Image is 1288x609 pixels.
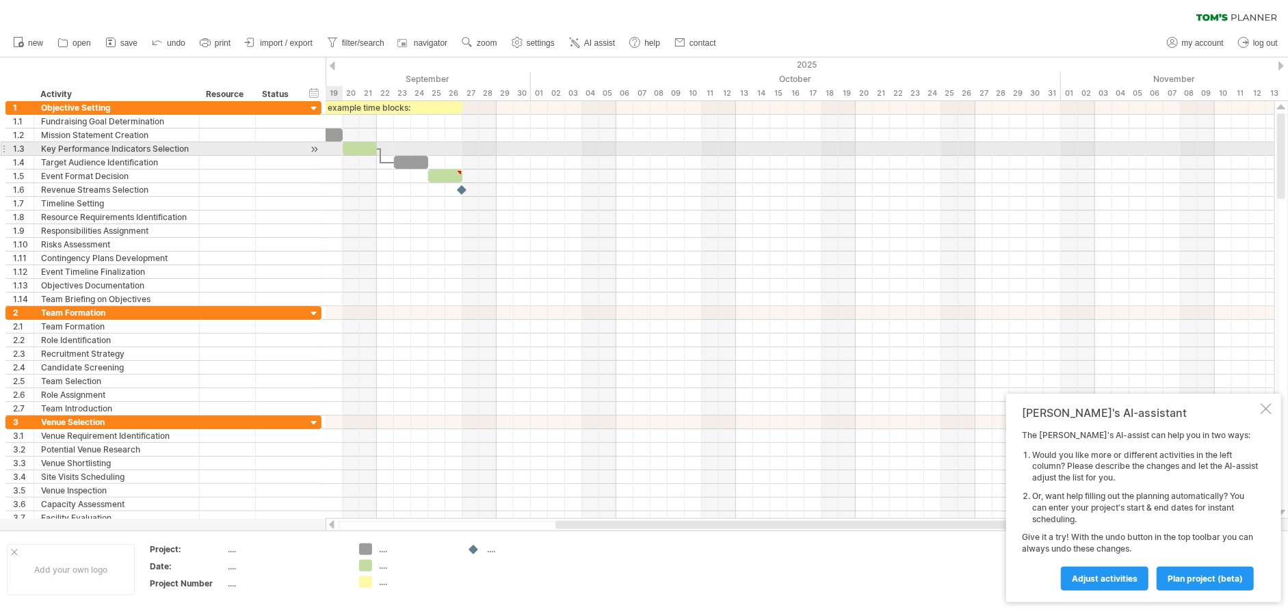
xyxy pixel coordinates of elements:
span: plan project (beta) [1168,573,1243,584]
div: Wednesday, 1 October 2025 [531,86,548,100]
div: Monday, 20 October 2025 [856,86,873,100]
div: Tuesday, 30 September 2025 [514,86,531,100]
div: Wednesday, 8 October 2025 [650,86,668,100]
div: Sunday, 9 November 2025 [1198,86,1215,100]
div: Wednesday, 29 October 2025 [1010,86,1027,100]
div: Candidate Screening [41,361,192,374]
span: filter/search [342,38,384,48]
a: save [102,34,142,52]
span: zoom [477,38,497,48]
div: [PERSON_NAME]'s AI-assistant [1022,406,1258,420]
div: Thursday, 16 October 2025 [787,86,804,100]
div: Date: [150,560,225,572]
a: plan project (beta) [1157,567,1254,591]
a: import / export [241,34,317,52]
a: AI assist [566,34,619,52]
div: 3.2 [13,443,34,456]
div: Objective Setting [41,101,192,114]
a: contact [671,34,720,52]
div: 1.1 [13,115,34,128]
div: Sunday, 12 October 2025 [719,86,736,100]
a: filter/search [324,34,389,52]
div: .... [379,560,454,571]
div: 2.4 [13,361,34,374]
div: 2.5 [13,375,34,388]
div: Contingency Plans Development [41,252,192,265]
span: Adjust activities [1072,573,1138,584]
div: Sunday, 2 November 2025 [1078,86,1095,100]
div: Project: [150,543,225,555]
div: 3.6 [13,498,34,511]
div: Facility Evaluation [41,511,192,524]
div: Saturday, 11 October 2025 [702,86,719,100]
div: Friday, 3 October 2025 [565,86,582,100]
div: 2.7 [13,402,34,415]
div: Thursday, 2 October 2025 [548,86,565,100]
div: Monday, 27 October 2025 [975,86,993,100]
div: Role Identification [41,334,192,347]
div: 1.2 [13,128,34,141]
div: Team Briefing on Objectives [41,293,192,306]
div: Sunday, 19 October 2025 [839,86,856,100]
div: Wednesday, 5 November 2025 [1129,86,1146,100]
div: 3.3 [13,457,34,470]
div: Thursday, 23 October 2025 [907,86,924,100]
span: print [215,38,231,48]
div: 1.3 [13,142,34,155]
div: 3.7 [13,511,34,524]
div: Tuesday, 28 October 2025 [993,86,1010,100]
div: 1.7 [13,197,34,210]
div: Resource Requirements Identification [41,211,192,224]
div: 2.6 [13,388,34,401]
span: settings [527,38,555,48]
div: Sunday, 26 October 2025 [958,86,975,100]
div: Tuesday, 14 October 2025 [753,86,770,100]
div: Monday, 13 October 2025 [736,86,753,100]
div: Event Format Decision [41,170,192,182]
span: import / export [260,38,313,48]
div: Event Timeline Finalization [41,265,192,278]
span: navigator [414,38,447,48]
div: 1.9 [13,224,34,237]
div: 1.5 [13,170,34,182]
div: Potential Venue Research [41,443,192,456]
div: Venue Selection [41,416,192,429]
div: 1.4 [13,156,34,169]
div: Timeline Setting [41,197,192,210]
span: log out [1253,38,1278,48]
div: 1.11 [13,252,34,265]
div: 3.4 [13,470,34,483]
div: Tuesday, 11 November 2025 [1232,86,1249,100]
div: 2.1 [13,320,34,333]
div: Saturday, 25 October 2025 [941,86,958,100]
div: The [PERSON_NAME]'s AI-assist can help you in two ways: Give it a try! With the undo button in th... [1022,430,1258,590]
a: navigator [395,34,451,52]
div: Thursday, 25 September 2025 [428,86,445,100]
div: .... [228,578,343,589]
div: 3.1 [13,429,34,442]
div: Saturday, 20 September 2025 [343,86,360,100]
div: Venue Inspection [41,484,192,497]
a: settings [508,34,559,52]
div: 1.10 [13,238,34,251]
div: 1.8 [13,211,34,224]
div: Role Assignment [41,388,192,401]
span: open [73,38,91,48]
div: Friday, 17 October 2025 [804,86,822,100]
div: 1 [13,101,34,114]
div: Tuesday, 7 October 2025 [633,86,650,100]
div: Revenue Streams Selection [41,183,192,196]
div: 1.13 [13,279,34,292]
a: my account [1164,34,1228,52]
div: Venue Shortlisting [41,457,192,470]
li: Or, want help filling out the planning automatically? You can enter your project's start & end da... [1032,491,1258,525]
div: Friday, 19 September 2025 [326,86,343,100]
div: Project Number [150,578,225,589]
span: new [28,38,43,48]
div: .... [228,543,343,555]
div: Thursday, 6 November 2025 [1146,86,1164,100]
div: Friday, 26 September 2025 [445,86,462,100]
div: Activity [40,87,192,101]
a: help [626,34,664,52]
div: Friday, 7 November 2025 [1164,86,1181,100]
